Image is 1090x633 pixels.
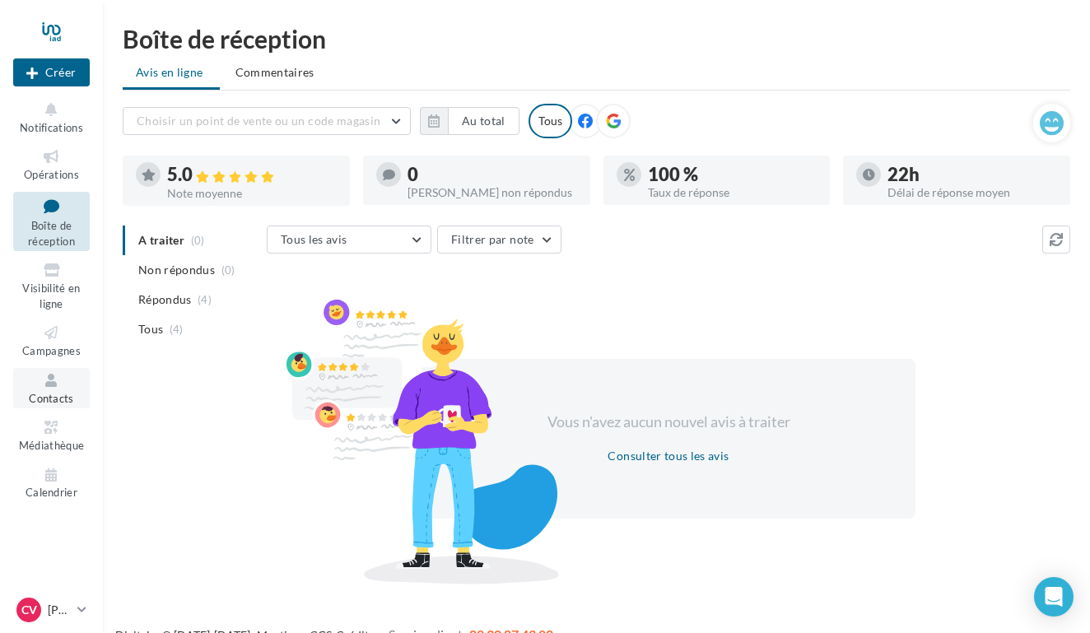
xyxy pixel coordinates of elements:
[13,594,90,626] a: CV [PERSON_NAME]
[13,144,90,184] a: Opérations
[648,165,817,184] div: 100 %
[22,282,80,310] span: Visibilité en ligne
[13,463,90,503] a: Calendrier
[123,26,1070,51] div: Boîte de réception
[887,165,1057,184] div: 22h
[13,320,90,361] a: Campagnes
[13,192,90,252] a: Boîte de réception
[167,188,337,199] div: Note moyenne
[13,58,90,86] button: Créer
[887,187,1057,198] div: Délai de réponse moyen
[420,107,519,135] button: Au total
[48,602,71,618] p: [PERSON_NAME]
[529,104,572,138] div: Tous
[138,321,163,337] span: Tous
[13,258,90,314] a: Visibilité en ligne
[198,293,212,306] span: (4)
[26,486,77,500] span: Calendrier
[648,187,817,198] div: Taux de réponse
[22,344,81,357] span: Campagnes
[448,107,519,135] button: Au total
[235,64,314,81] span: Commentaires
[13,58,90,86] div: Nouvelle campagne
[13,97,90,137] button: Notifications
[601,446,735,466] button: Consulter tous les avis
[408,187,577,198] div: [PERSON_NAME] non répondus
[29,392,74,405] span: Contacts
[21,602,37,618] span: CV
[13,368,90,408] a: Contacts
[137,114,380,128] span: Choisir un point de vente ou un code magasin
[19,439,85,452] span: Médiathèque
[408,165,577,184] div: 0
[24,168,79,181] span: Opérations
[20,121,83,134] span: Notifications
[1034,577,1074,617] div: Open Intercom Messenger
[138,262,215,278] span: Non répondus
[281,232,347,246] span: Tous les avis
[437,226,561,254] button: Filtrer par note
[138,291,192,308] span: Répondus
[527,412,810,433] div: Vous n'avez aucun nouvel avis à traiter
[123,107,411,135] button: Choisir un point de vente ou un code magasin
[170,323,184,336] span: (4)
[28,219,75,248] span: Boîte de réception
[167,165,337,184] div: 5.0
[221,263,235,277] span: (0)
[267,226,431,254] button: Tous les avis
[13,415,90,455] a: Médiathèque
